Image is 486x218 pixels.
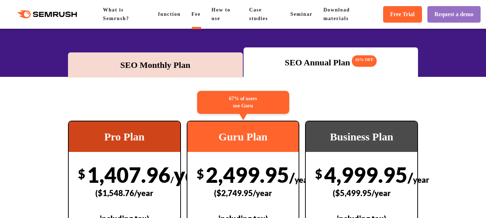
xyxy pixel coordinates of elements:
font: $ [197,166,204,181]
font: use Guru [233,103,253,108]
a: Seminar [290,11,313,17]
font: year [413,175,429,185]
font: / [289,169,295,186]
font: / [171,175,174,185]
font: 4,999.95 [324,162,408,187]
a: Download materials [323,7,350,21]
font: SEO Annual Plan [285,58,350,67]
font: 1,407.96 [87,162,171,187]
font: Free Trial [390,11,415,17]
font: Request a demo [435,11,473,17]
font: / [408,169,413,186]
font: Pro Plan [104,131,145,143]
font: 2,499.95 [206,162,289,187]
font: SEO Monthly Plan [120,60,190,70]
font: Guru Plan [219,131,268,143]
a: What is Semrush? [103,7,129,21]
font: year [174,162,216,187]
font: 16% OFF [355,57,373,62]
a: function [158,11,181,17]
a: Fee [191,11,201,17]
a: How to use [212,7,231,21]
font: Business Plan [330,131,393,143]
font: $ [315,166,322,181]
a: Free Trial [383,6,422,23]
font: $ [78,166,85,181]
a: Case studies [249,7,268,21]
a: Request a demo [427,6,481,23]
font: year [295,175,311,185]
font: 67% of users [229,96,257,101]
